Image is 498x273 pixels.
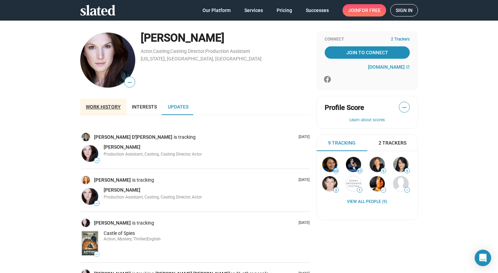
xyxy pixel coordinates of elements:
[162,99,194,115] a: Updates
[325,46,410,59] a: Join To Connect
[152,50,153,54] span: ,
[104,230,135,236] span: Castle of Spies
[147,237,161,241] span: English
[381,169,386,173] span: 9
[132,220,155,226] span: is tracking
[296,135,310,140] p: [DATE]
[94,134,174,140] a: [PERSON_NAME] D'[PERSON_NAME]
[104,144,140,150] a: [PERSON_NAME]
[141,31,310,45] div: [PERSON_NAME]
[343,4,386,16] a: Joinfor free
[82,231,98,255] img: Castle of Spies
[393,176,408,191] img: Dustin Whitehead
[300,4,334,16] a: Successes
[104,187,140,193] a: [PERSON_NAME]
[348,4,381,16] span: Join
[153,48,170,54] a: Casting
[390,4,418,16] a: Sign in
[357,169,362,173] span: 41
[357,188,362,192] span: 1
[141,48,152,54] a: Actor
[405,169,409,173] span: 9
[94,202,99,205] span: —
[80,33,135,88] img: Kaitlyn Griggs
[80,99,126,115] a: Work history
[239,4,268,16] a: Services
[168,104,188,110] span: Updates
[296,178,310,183] p: [DATE]
[94,177,132,183] a: [PERSON_NAME]
[82,145,98,162] img: Kaitlyn Griggs
[334,169,338,173] span: 60
[104,237,146,241] span: Action, Mystery, Thriller
[132,177,155,183] span: is tracking
[82,219,90,227] img: Kaitlyn Griggs
[202,4,231,16] span: Our Platform
[346,176,361,191] img: Paul Bernstein
[197,4,236,16] a: Our Platform
[326,46,408,59] span: Join To Connect
[399,103,409,112] span: —
[132,104,157,110] span: Interests
[475,250,491,266] div: Open Intercom Messenger
[306,4,329,16] span: Successes
[94,252,99,256] span: —
[322,157,337,172] img: Dana Scott
[141,56,262,61] a: [US_STATE], [GEOGRAPHIC_DATA], [GEOGRAPHIC_DATA]
[325,103,364,112] span: Profile Score
[82,188,98,205] img: Kaitlyn Griggs
[296,220,310,226] p: [DATE]
[359,4,381,16] span: for free
[146,237,147,241] span: |
[325,37,410,42] div: Connect
[104,195,202,200] span: Production Assistant, Casting, Casting Director, Actor
[125,78,135,87] span: —
[126,99,162,115] a: Interests
[334,188,338,192] span: 3
[368,64,405,70] span: [DOMAIN_NAME]
[381,188,386,192] span: —
[370,157,385,172] img: Damian Conrad-Davis
[271,4,298,16] a: Pricing
[391,37,410,42] span: 2 Trackers
[396,4,413,16] span: Sign in
[325,117,410,123] button: Learn about scores
[205,50,205,54] span: ,
[82,133,90,141] img: Toni D'Antonio
[277,4,292,16] span: Pricing
[174,134,197,140] span: is tracking
[370,176,385,191] img: Vince Chavez
[94,220,132,226] a: [PERSON_NAME]
[86,104,121,110] span: Work history
[170,48,205,54] a: Casting Director
[82,176,90,184] img: Corwin Garber
[94,159,99,162] span: —
[170,50,170,54] span: ,
[244,4,263,16] span: Services
[379,140,406,146] span: 2 Trackers
[328,140,356,146] span: 9 Tracking
[205,48,250,54] a: Production Assistant
[368,64,410,70] a: [DOMAIN_NAME]
[322,176,337,191] img: Jax Jackson
[406,65,410,69] mat-icon: open_in_new
[405,188,409,192] span: —
[104,152,202,157] span: Production Assistant, Casting, Casting Director, Actor
[347,199,387,205] a: View all People (9)
[104,187,140,193] span: [PERSON_NAME]
[346,157,361,172] img: Stephan Paternot
[393,157,408,172] img: Shruti Tewari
